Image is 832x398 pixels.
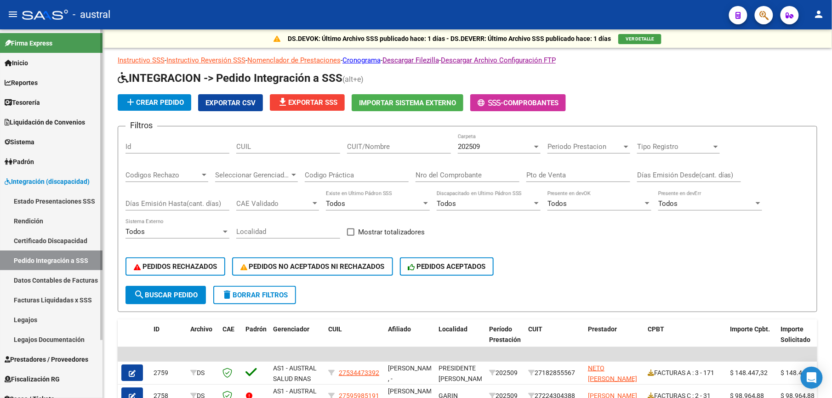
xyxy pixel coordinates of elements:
[213,286,296,304] button: Borrar Filtros
[648,368,723,378] div: FACTURAS A : 3 - 171
[328,325,342,333] span: CUIL
[222,289,233,300] mat-icon: delete
[215,171,290,179] span: Seleccionar Gerenciador
[5,137,34,147] span: Sistema
[658,199,678,208] span: Todos
[154,325,160,333] span: ID
[247,56,341,64] a: Nomenclador de Prestaciones
[5,117,85,127] span: Liquidación de Convenios
[326,199,345,208] span: Todos
[242,319,269,360] datatable-header-cell: Padrón
[236,199,311,208] span: CAE Validado
[384,319,435,360] datatable-header-cell: Afiliado
[781,369,819,376] span: $ 148.447,32
[382,56,439,64] a: Descargar Filezilla
[118,72,342,85] span: INTEGRACION -> Pedido Integración a SSS
[342,75,364,84] span: (alt+e)
[5,58,28,68] span: Inicio
[134,291,198,299] span: Buscar Pedido
[273,325,309,333] span: Gerenciador
[730,325,770,333] span: Importe Cpbt.
[339,369,379,376] span: 27534473392
[125,286,206,304] button: Buscar Pedido
[489,368,521,378] div: 202509
[359,99,456,107] span: Importar Sistema Externo
[5,354,88,364] span: Prestadores / Proveedores
[5,78,38,88] span: Reportes
[232,257,393,276] button: PEDIDOS NO ACEPTADOS NI RECHAZADOS
[5,157,34,167] span: Padrón
[781,325,811,343] span: Importe Solicitado
[118,94,191,111] button: Crear Pedido
[528,368,581,378] div: 27182855567
[626,36,654,41] span: VER DETALLE
[125,227,145,236] span: Todos
[187,319,219,360] datatable-header-cell: Archivo
[470,94,566,111] button: -Comprobantes
[485,319,524,360] datatable-header-cell: Período Prestación
[730,369,768,376] span: $ 148.447,32
[408,262,486,271] span: PEDIDOS ACEPTADOS
[150,319,187,360] datatable-header-cell: ID
[388,364,437,382] span: [PERSON_NAME] , -
[441,56,556,64] a: Descargar Archivo Configuración FTP
[118,56,165,64] a: Instructivo SSS
[437,199,456,208] span: Todos
[435,319,485,360] datatable-header-cell: Localidad
[134,289,145,300] mat-icon: search
[166,56,245,64] a: Instructivo Reversión SSS
[273,364,317,382] span: AS1 - AUSTRAL SALUD RNAS
[727,319,777,360] datatable-header-cell: Importe Cpbt.
[352,94,463,111] button: Importar Sistema Externo
[5,38,52,48] span: Firma Express
[358,227,425,238] span: Mostrar totalizadores
[547,199,567,208] span: Todos
[5,97,40,108] span: Tesorería
[5,176,90,187] span: Integración (discapacidad)
[325,319,384,360] datatable-header-cell: CUIL
[503,99,558,107] span: Comprobantes
[154,368,183,378] div: 2759
[219,319,242,360] datatable-header-cell: CAE
[489,325,521,343] span: Período Prestación
[814,9,825,20] mat-icon: person
[277,98,337,107] span: Exportar SSS
[439,325,467,333] span: Localidad
[125,97,136,108] mat-icon: add
[342,56,381,64] a: Cronograma
[618,34,661,44] button: VER DETALLE
[388,325,411,333] span: Afiliado
[205,99,256,107] span: Exportar CSV
[588,325,617,333] span: Prestador
[118,55,817,65] p: - - - - -
[7,9,18,20] mat-icon: menu
[125,98,184,107] span: Crear Pedido
[584,319,644,360] datatable-header-cell: Prestador
[125,171,200,179] span: Codigos Rechazo
[648,325,664,333] span: CPBT
[240,262,385,271] span: PEDIDOS NO ACEPTADOS NI RECHAZADOS
[528,325,542,333] span: CUIT
[134,262,217,271] span: PEDIDOS RECHAZADOS
[524,319,584,360] datatable-header-cell: CUIT
[277,97,288,108] mat-icon: file_download
[73,5,110,25] span: - austral
[269,319,325,360] datatable-header-cell: Gerenciador
[637,142,712,151] span: Tipo Registro
[125,119,157,132] h3: Filtros
[5,374,60,384] span: Fiscalización RG
[801,367,823,389] div: Open Intercom Messenger
[644,319,727,360] datatable-header-cell: CPBT
[125,257,225,276] button: PEDIDOS RECHAZADOS
[222,291,288,299] span: Borrar Filtros
[190,325,212,333] span: Archivo
[777,319,828,360] datatable-header-cell: Importe Solicitado
[270,94,345,111] button: Exportar SSS
[458,142,480,151] span: 202509
[439,364,488,382] span: PRESIDENTE [PERSON_NAME]
[478,99,503,107] span: -
[222,325,234,333] span: CAE
[190,368,215,378] div: DS
[288,34,611,44] p: DS.DEVOK: Último Archivo SSS publicado hace: 1 días - DS.DEVERR: Último Archivo SSS publicado hac...
[588,364,637,382] span: NETO [PERSON_NAME]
